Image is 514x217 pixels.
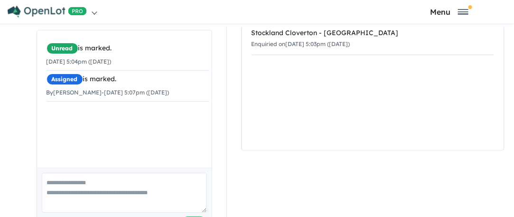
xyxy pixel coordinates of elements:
[252,22,494,56] a: Stockland Cloverton - [GEOGRAPHIC_DATA]Enquiried on[DATE] 5:03pm ([DATE])
[47,43,78,54] span: Unread
[47,89,169,96] small: By [PERSON_NAME] - [DATE] 5:07pm ([DATE])
[47,74,83,85] span: Assigned
[47,43,209,54] div: is marked.
[47,58,112,65] small: [DATE] 5:04pm ([DATE])
[252,40,350,47] small: Enquiried on [DATE] 5:03pm ([DATE])
[252,28,494,39] div: Stockland Cloverton - [GEOGRAPHIC_DATA]
[47,74,209,85] div: is marked.
[387,7,512,16] button: Toggle navigation
[8,6,87,18] img: Openlot PRO Logo White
